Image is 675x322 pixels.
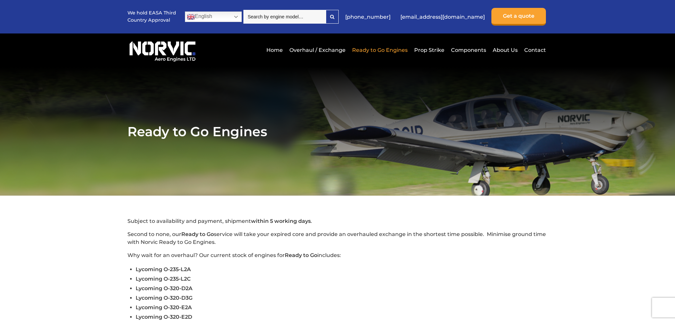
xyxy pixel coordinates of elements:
[136,304,192,311] span: Lycoming O-320-E2A
[127,251,547,259] p: Why wait for an overhaul? Our current stock of engines for includes:
[265,42,284,58] a: Home
[187,13,195,21] img: en
[243,10,326,24] input: Search by engine model…
[342,9,394,25] a: [PHONE_NUMBER]
[136,314,192,320] span: Lycoming O-320-E2D
[136,285,192,291] span: Lycoming O-320-D2A
[127,38,197,62] img: Norvic Aero Engines logo
[285,252,317,258] strong: Ready to Go
[413,42,446,58] a: Prop Strike
[491,42,519,58] a: About Us
[127,10,177,24] p: We hold EASA Third Country Approval
[251,218,311,224] strong: within 5 working days
[491,8,546,26] a: Get a quote
[523,42,546,58] a: Contact
[350,42,409,58] a: Ready to Go Engines
[127,230,547,246] p: Second to none, our service will take your expired core and provide an overhauled exchange in the...
[185,11,242,22] a: English
[397,9,488,25] a: [EMAIL_ADDRESS][DOMAIN_NAME]
[127,123,547,140] h1: Ready to Go Engines
[449,42,488,58] a: Components
[181,231,214,237] strong: Ready to Go
[288,42,347,58] a: Overhaul / Exchange
[127,217,547,225] p: Subject to availability and payment, shipment .
[136,295,192,301] span: Lycoming O-320-D3G
[136,276,191,282] span: Lycoming O-235-L2C
[136,266,191,272] span: Lycoming O-235-L2A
